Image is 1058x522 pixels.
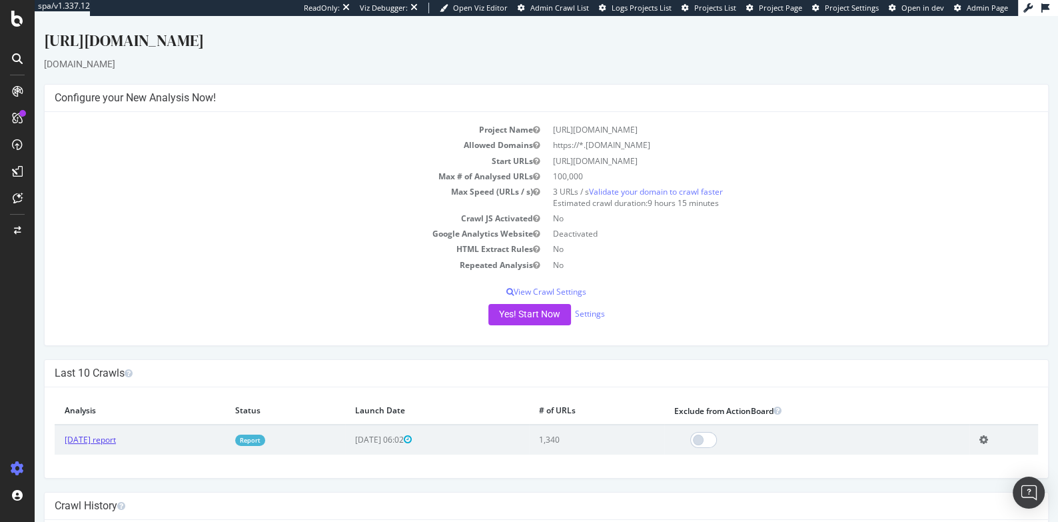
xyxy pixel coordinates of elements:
[20,121,512,137] td: Allowed Domains
[9,13,1014,41] div: [URL][DOMAIN_NAME]
[20,210,512,225] td: Google Analytics Website
[304,3,340,13] div: ReadOnly:
[512,153,1003,168] td: 100,000
[954,3,1008,13] a: Admin Page
[20,483,1003,497] h4: Crawl History
[20,381,191,409] th: Analysis
[512,195,1003,210] td: No
[512,241,1003,257] td: No
[440,3,508,13] a: Open Viz Editor
[967,3,1008,13] span: Admin Page
[454,288,536,309] button: Yes! Start Now
[20,75,1003,89] h4: Configure your New Analysis Now!
[518,3,589,13] a: Admin Crawl List
[201,419,231,430] a: Report
[825,3,879,13] span: Project Settings
[512,225,1003,241] td: No
[20,106,512,121] td: Project Name
[746,3,802,13] a: Project Page
[512,106,1003,121] td: [URL][DOMAIN_NAME]
[540,292,570,303] a: Settings
[613,181,684,193] span: 9 hours 15 minutes
[30,418,81,429] a: [DATE] report
[682,3,736,13] a: Projects List
[599,3,672,13] a: Logs Projects List
[512,168,1003,195] td: 3 URLs / s Estimated crawl duration:
[889,3,944,13] a: Open in dev
[320,418,377,429] span: [DATE] 06:02
[901,3,944,13] span: Open in dev
[20,225,512,241] td: HTML Extract Rules
[20,168,512,195] td: Max Speed (URLs / s)
[1013,477,1045,509] div: Open Intercom Messenger
[20,153,512,168] td: Max # of Analysed URLs
[9,41,1014,55] div: [DOMAIN_NAME]
[512,121,1003,137] td: https://*.[DOMAIN_NAME]
[512,210,1003,225] td: Deactivated
[494,409,630,439] td: 1,340
[20,351,1003,364] h4: Last 10 Crawls
[494,381,630,409] th: # of URLs
[191,381,310,409] th: Status
[694,3,736,13] span: Projects List
[20,241,512,257] td: Repeated Analysis
[20,195,512,210] td: Crawl JS Activated
[360,3,408,13] div: Viz Debugger:
[554,170,688,181] a: Validate your domain to crawl faster
[512,137,1003,153] td: [URL][DOMAIN_NAME]
[530,3,589,13] span: Admin Crawl List
[812,3,879,13] a: Project Settings
[20,270,1003,281] p: View Crawl Settings
[759,3,802,13] span: Project Page
[20,137,512,153] td: Start URLs
[310,381,494,409] th: Launch Date
[630,381,935,409] th: Exclude from ActionBoard
[612,3,672,13] span: Logs Projects List
[453,3,508,13] span: Open Viz Editor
